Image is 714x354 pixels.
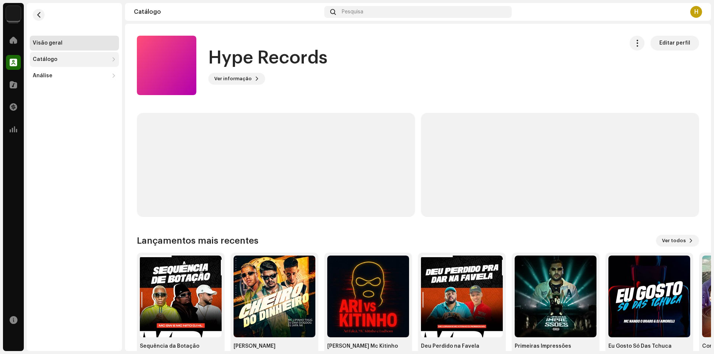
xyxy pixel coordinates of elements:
[30,68,119,83] re-m-nav-dropdown: Análise
[140,256,222,337] img: 2f464f08-8b2b-46c8-bee2-43ce27553d93
[342,9,363,15] span: Pesquisa
[608,256,690,337] img: 07221ca8-5fec-4fc4-a08c-966a4b636d8b
[214,71,252,86] span: Ver informação
[234,256,315,337] img: d27c2de5-7dc2-4268-b5f1-b2e0cb8b111d
[515,343,596,349] div: Primeiras Impressões
[608,343,690,349] div: Eu Gosto Só Das Tchuca
[421,256,503,337] img: 0e0bc91c-6dcc-4b2a-b580-208868f3a747
[134,9,321,15] div: Catálogo
[208,46,328,70] h1: Hype Records
[650,36,699,51] button: Editar perfil
[33,73,52,79] div: Análise
[662,233,686,248] span: Ver todos
[327,256,409,337] img: 89403b00-5fa5-476a-824e-06c179308b7b
[327,343,409,349] div: [PERSON_NAME] Mc Kitinho
[515,256,596,337] img: a5fe3e5a-738d-4940-935b-c0f861574629
[234,343,315,349] div: [PERSON_NAME]
[208,73,265,85] button: Ver informação
[140,343,222,349] div: Sequência da Botação
[33,56,57,62] div: Catálogo
[690,6,702,18] div: H
[421,343,503,349] div: Deu Perdido na Favela
[659,36,690,51] span: Editar perfil
[30,36,119,51] re-m-nav-item: Visão geral
[137,235,258,247] h3: Lançamentos mais recentes
[6,6,21,21] img: 730b9dfe-18b5-4111-b483-f30b0c182d82
[30,52,119,67] re-m-nav-dropdown: Catálogo
[656,235,699,247] button: Ver todos
[33,40,62,46] div: Visão geral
